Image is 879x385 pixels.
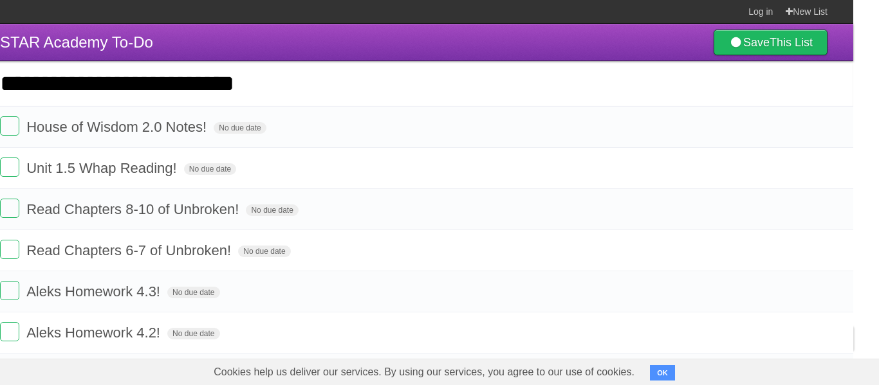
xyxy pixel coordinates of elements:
[167,328,219,339] span: No due date
[214,122,266,134] span: No due date
[201,359,647,385] span: Cookies help us deliver our services. By using our services, you agree to our use of cookies.
[650,365,675,381] button: OK
[26,283,163,300] span: Aleks Homework 4.3!
[770,36,813,49] b: This List
[26,325,163,341] span: Aleks Homework 4.2!
[26,119,210,135] span: House of Wisdom 2.0 Notes!
[26,160,180,176] span: Unit 1.5 Whap Reading!
[26,242,234,258] span: Read Chapters 6-7 of Unbroken!
[714,30,828,55] a: SaveThis List
[184,163,236,175] span: No due date
[26,201,242,217] span: Read Chapters 8-10 of Unbroken!
[167,287,219,298] span: No due date
[246,204,298,216] span: No due date
[238,246,290,257] span: No due date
